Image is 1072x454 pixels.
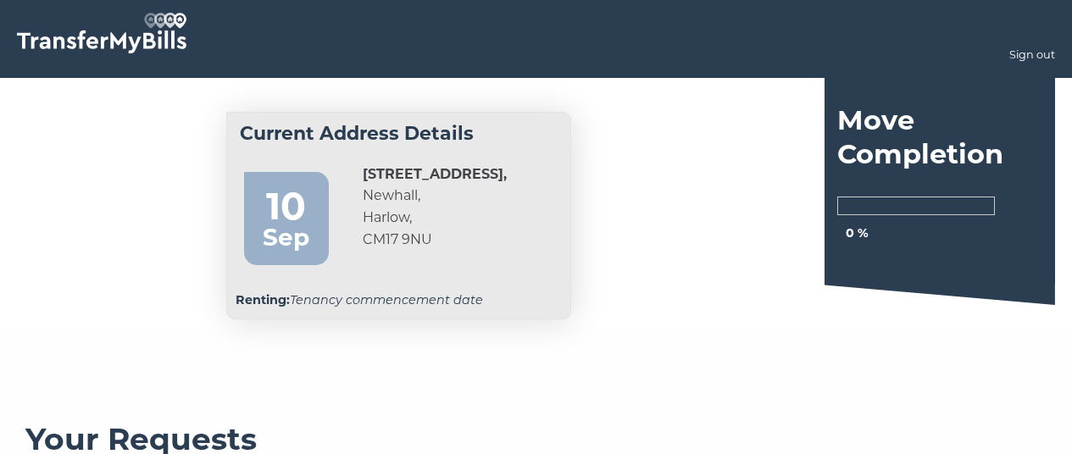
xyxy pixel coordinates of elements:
[236,292,483,307] em: Tenancy commencement date
[837,103,1042,171] h4: Move Completion
[253,176,320,219] div: 10
[17,13,186,53] img: TransferMyBills.com - Helping ease the stress of moving
[253,219,320,257] div: Sep
[363,163,507,252] a: [STREET_ADDRESS],Newhall,Harlow,CM17 9NU
[363,163,507,252] address: Newhall, Harlow, CM17 9NU
[240,121,558,147] h4: Current Address Details
[1009,48,1055,61] a: Sign out
[236,292,290,307] strong: Renting:
[363,166,507,182] strong: [STREET_ADDRESS],
[846,225,869,241] strong: 0 %
[227,155,346,282] a: 10 Sep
